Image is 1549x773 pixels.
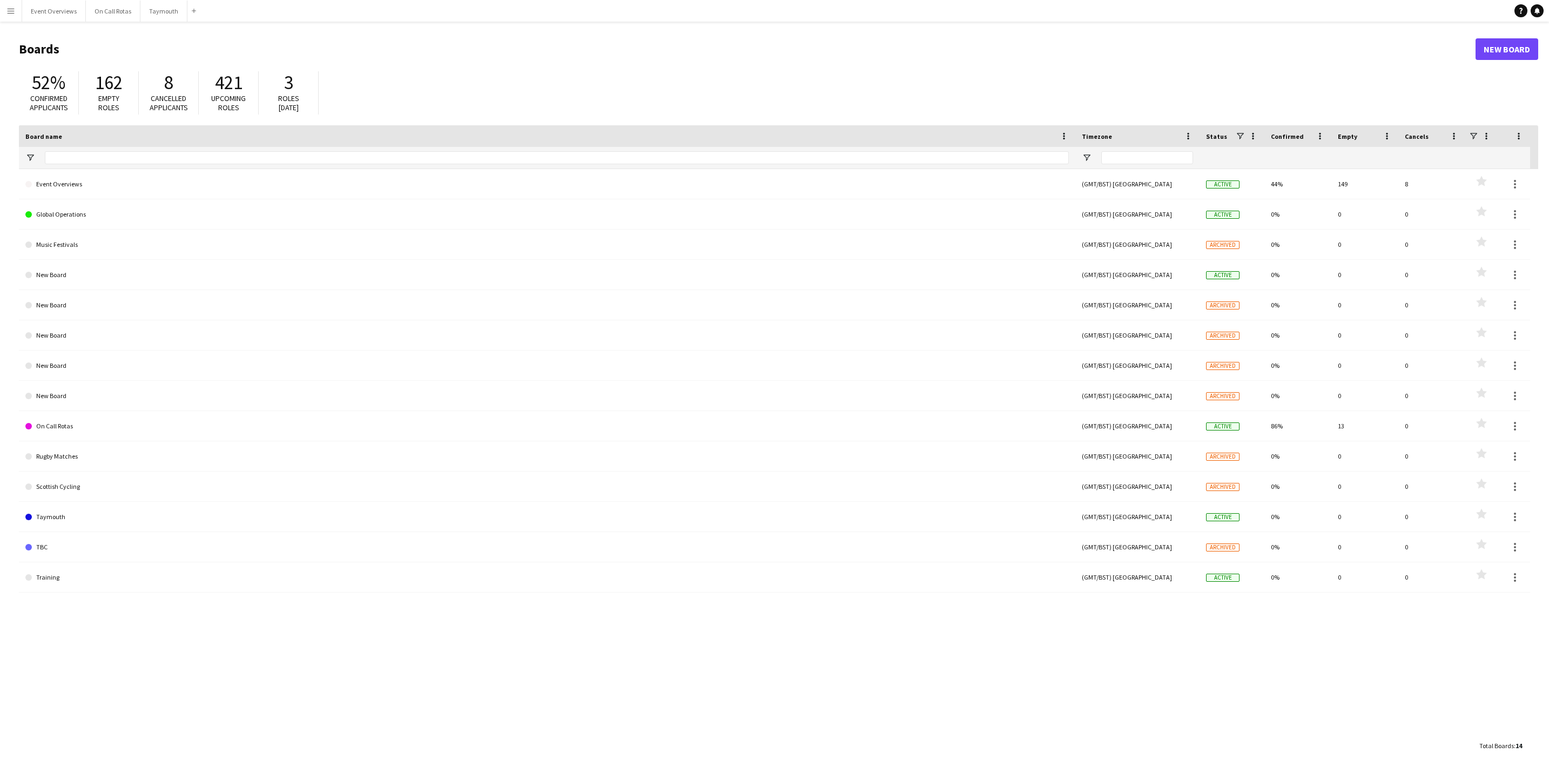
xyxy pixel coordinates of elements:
[1479,735,1522,756] div: :
[95,71,123,95] span: 162
[1101,151,1193,164] input: Timezone Filter Input
[25,199,1069,230] a: Global Operations
[1331,290,1398,320] div: 0
[1338,132,1357,140] span: Empty
[1331,472,1398,501] div: 0
[1206,422,1240,431] span: Active
[1331,260,1398,290] div: 0
[25,153,35,163] button: Open Filter Menu
[1206,513,1240,521] span: Active
[25,132,62,140] span: Board name
[1398,169,1465,199] div: 8
[25,381,1069,411] a: New Board
[1206,271,1240,279] span: Active
[25,230,1069,260] a: Music Festivals
[1206,211,1240,219] span: Active
[1398,441,1465,471] div: 0
[25,562,1069,593] a: Training
[1398,351,1465,380] div: 0
[1206,241,1240,249] span: Archived
[1331,230,1398,259] div: 0
[1075,290,1200,320] div: (GMT/BST) [GEOGRAPHIC_DATA]
[1264,169,1331,199] div: 44%
[45,151,1069,164] input: Board name Filter Input
[25,320,1069,351] a: New Board
[1206,301,1240,310] span: Archived
[1264,199,1331,229] div: 0%
[25,351,1069,381] a: New Board
[1331,320,1398,350] div: 0
[1398,381,1465,411] div: 0
[1264,502,1331,532] div: 0%
[1398,290,1465,320] div: 0
[1476,38,1538,60] a: New Board
[140,1,187,22] button: Taymouth
[1264,441,1331,471] div: 0%
[1398,502,1465,532] div: 0
[1075,411,1200,441] div: (GMT/BST) [GEOGRAPHIC_DATA]
[22,1,86,22] button: Event Overviews
[1331,381,1398,411] div: 0
[1516,742,1522,750] span: 14
[1075,502,1200,532] div: (GMT/BST) [GEOGRAPHIC_DATA]
[25,411,1069,441] a: On Call Rotas
[86,1,140,22] button: On Call Rotas
[1264,290,1331,320] div: 0%
[1331,562,1398,592] div: 0
[1075,441,1200,471] div: (GMT/BST) [GEOGRAPHIC_DATA]
[215,71,243,95] span: 421
[1206,132,1227,140] span: Status
[25,441,1069,472] a: Rugby Matches
[19,41,1476,57] h1: Boards
[25,290,1069,320] a: New Board
[1075,320,1200,350] div: (GMT/BST) [GEOGRAPHIC_DATA]
[25,260,1069,290] a: New Board
[1264,381,1331,411] div: 0%
[98,93,119,112] span: Empty roles
[1331,411,1398,441] div: 13
[1206,392,1240,400] span: Archived
[25,502,1069,532] a: Taymouth
[25,472,1069,502] a: Scottish Cycling
[25,532,1069,562] a: TBC
[1206,180,1240,189] span: Active
[30,93,68,112] span: Confirmed applicants
[1206,362,1240,370] span: Archived
[1075,562,1200,592] div: (GMT/BST) [GEOGRAPHIC_DATA]
[1264,320,1331,350] div: 0%
[1331,351,1398,380] div: 0
[1264,230,1331,259] div: 0%
[1075,351,1200,380] div: (GMT/BST) [GEOGRAPHIC_DATA]
[1331,199,1398,229] div: 0
[1264,351,1331,380] div: 0%
[25,169,1069,199] a: Event Overviews
[1264,472,1331,501] div: 0%
[1075,169,1200,199] div: (GMT/BST) [GEOGRAPHIC_DATA]
[1075,230,1200,259] div: (GMT/BST) [GEOGRAPHIC_DATA]
[1398,532,1465,562] div: 0
[1331,441,1398,471] div: 0
[1206,574,1240,582] span: Active
[1206,483,1240,491] span: Archived
[1398,320,1465,350] div: 0
[1206,543,1240,552] span: Archived
[1479,742,1514,750] span: Total Boards
[1264,562,1331,592] div: 0%
[1398,260,1465,290] div: 0
[1331,169,1398,199] div: 149
[1075,199,1200,229] div: (GMT/BST) [GEOGRAPHIC_DATA]
[1082,153,1092,163] button: Open Filter Menu
[1331,532,1398,562] div: 0
[1405,132,1429,140] span: Cancels
[1075,381,1200,411] div: (GMT/BST) [GEOGRAPHIC_DATA]
[1264,411,1331,441] div: 86%
[1264,260,1331,290] div: 0%
[164,71,173,95] span: 8
[1398,411,1465,441] div: 0
[1082,132,1112,140] span: Timezone
[1398,199,1465,229] div: 0
[1075,532,1200,562] div: (GMT/BST) [GEOGRAPHIC_DATA]
[278,93,299,112] span: Roles [DATE]
[211,93,246,112] span: Upcoming roles
[1206,453,1240,461] span: Archived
